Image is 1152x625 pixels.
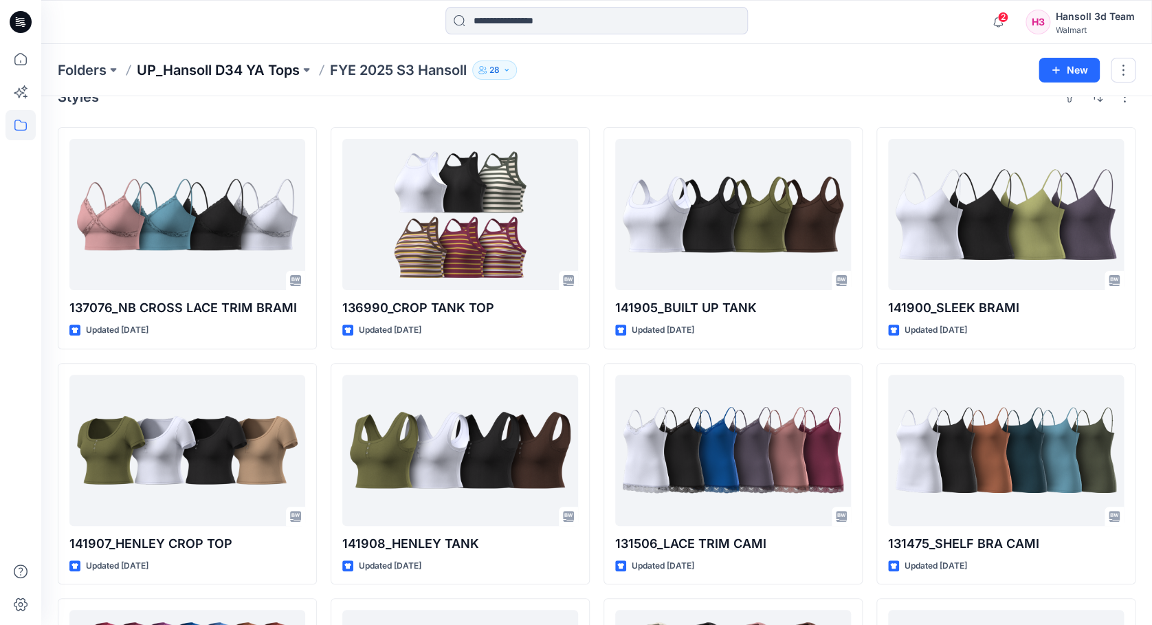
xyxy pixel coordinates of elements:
p: Updated [DATE] [905,559,967,573]
span: 2 [997,12,1008,23]
a: Folders [58,61,107,80]
p: 28 [489,63,500,78]
div: Hansoll 3d Team [1056,8,1135,25]
a: 131506_LACE TRIM CAMI [615,375,851,526]
h4: Styles [58,89,99,105]
div: H3 [1026,10,1050,34]
p: FYE 2025 S3 Hansoll [330,61,467,80]
a: UP_Hansoll D34 YA Tops [137,61,300,80]
p: 141908_HENLEY TANK [342,534,578,553]
p: Updated [DATE] [359,323,421,338]
p: Updated [DATE] [359,559,421,573]
a: 136990_CROP TANK TOP [342,139,578,290]
p: 141900_SLEEK BRAMI [888,298,1124,318]
p: 141905_BUILT UP TANK [615,298,851,318]
p: 131475_SHELF BRA CAMI [888,534,1124,553]
p: Updated [DATE] [905,323,967,338]
p: Updated [DATE] [632,323,694,338]
button: New [1039,58,1100,83]
p: 131506_LACE TRIM CAMI [615,534,851,553]
button: 28 [472,61,517,80]
a: 141905_BUILT UP TANK [615,139,851,290]
a: 141900_SLEEK BRAMI [888,139,1124,290]
a: 141908_HENLEY TANK [342,375,578,526]
p: Updated [DATE] [632,559,694,573]
a: 131475_SHELF BRA CAMI [888,375,1124,526]
div: Walmart [1056,25,1135,35]
a: 137076_NB CROSS LACE TRIM BRAMI [69,139,305,290]
p: Updated [DATE] [86,323,148,338]
p: 136990_CROP TANK TOP [342,298,578,318]
a: 141907_HENLEY CROP TOP [69,375,305,526]
p: 137076_NB CROSS LACE TRIM BRAMI [69,298,305,318]
p: Updated [DATE] [86,559,148,573]
p: 141907_HENLEY CROP TOP [69,534,305,553]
